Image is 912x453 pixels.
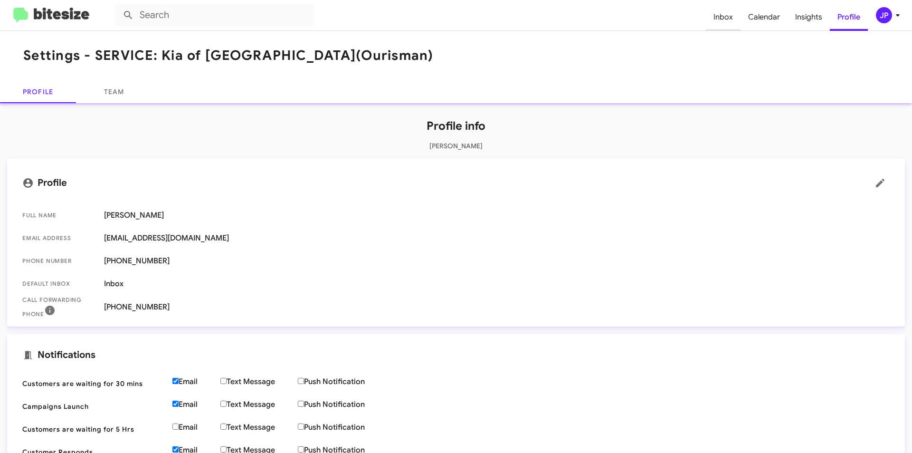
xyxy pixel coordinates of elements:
label: Email [172,377,220,386]
div: JP [876,7,892,23]
label: Email [172,423,220,432]
input: Email [172,378,179,384]
span: Email Address [22,233,96,243]
h1: Profile info [7,118,905,134]
input: Push Notification [298,424,304,430]
input: Search [115,4,314,27]
span: Inbox [104,279,890,289]
mat-card-title: Notifications [22,349,890,361]
label: Text Message [220,400,298,409]
input: Text Message [220,401,227,407]
label: Email [172,400,220,409]
span: [PERSON_NAME] [104,211,890,220]
a: Profile [830,3,868,31]
h1: Settings - SERVICE: Kia of [GEOGRAPHIC_DATA] [23,48,434,63]
label: Push Notification [298,423,388,432]
input: Text Message [220,378,227,384]
label: Text Message [220,423,298,432]
input: Text Message [220,446,227,453]
input: Email [172,446,179,453]
p: [PERSON_NAME] [7,141,905,151]
span: Full Name [22,211,96,220]
label: Push Notification [298,400,388,409]
button: JP [868,7,902,23]
label: Push Notification [298,377,388,386]
a: Inbox [706,3,741,31]
span: Campaigns Launch [22,402,165,411]
input: Push Notification [298,446,304,453]
span: Call Forwarding Phone [22,295,96,319]
input: Email [172,401,179,407]
input: Email [172,424,179,430]
input: Push Notification [298,401,304,407]
span: [PHONE_NUMBER] [104,256,890,266]
span: Customers are waiting for 30 mins [22,379,165,388]
label: Text Message [220,377,298,386]
a: Insights [788,3,830,31]
input: Push Notification [298,378,304,384]
span: [EMAIL_ADDRESS][DOMAIN_NAME] [104,233,890,243]
mat-card-title: Profile [22,173,890,193]
span: Default Inbox [22,279,96,289]
input: Text Message [220,424,227,430]
span: Customers are waiting for 5 Hrs [22,424,165,434]
a: Team [76,80,152,103]
span: (Ourisman) [356,47,434,64]
span: Phone number [22,256,96,266]
span: [PHONE_NUMBER] [104,302,890,312]
a: Calendar [741,3,788,31]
